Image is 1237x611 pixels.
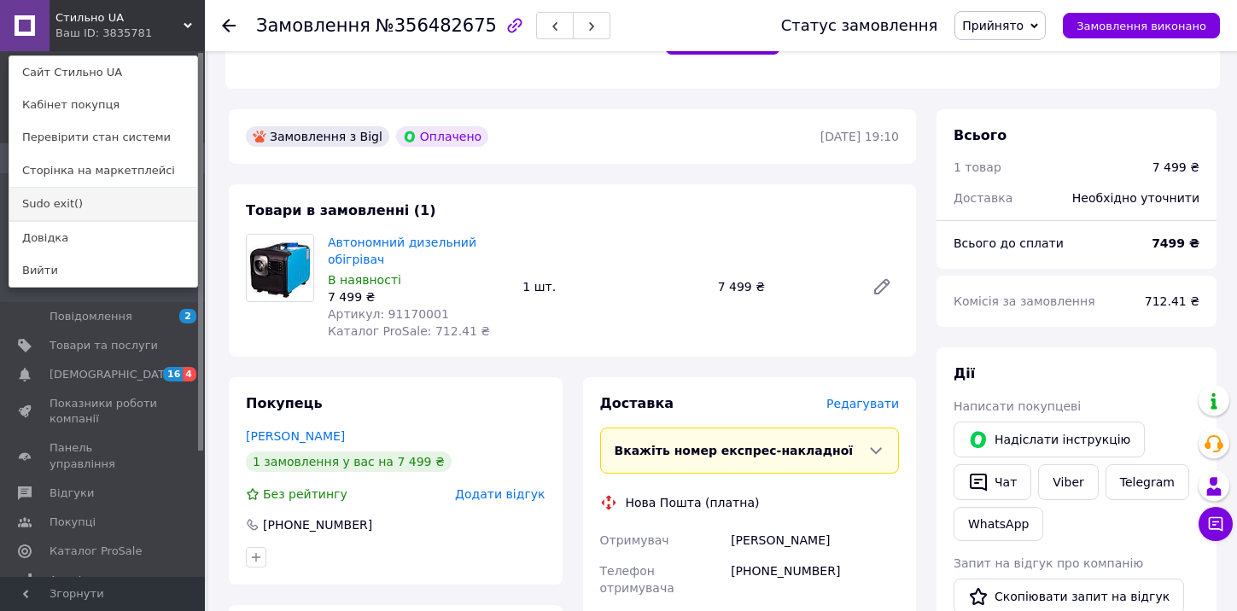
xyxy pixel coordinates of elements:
[954,160,1001,174] span: 1 товар
[9,56,197,89] a: Сайт Стильно UA
[246,395,323,411] span: Покупець
[711,275,858,299] div: 7 499 ₴
[163,367,183,381] span: 16
[954,191,1012,205] span: Доставка
[1077,20,1206,32] span: Замовлення виконано
[600,395,674,411] span: Доставка
[328,307,449,321] span: Артикул: 91170001
[9,188,197,220] a: Sudo exit()
[9,121,197,154] a: Перевірити стан системи
[50,486,94,501] span: Відгуки
[328,273,401,287] span: В наявності
[1145,294,1199,308] span: 712.41 ₴
[516,275,710,299] div: 1 шт.
[328,324,490,338] span: Каталог ProSale: 712.41 ₴
[954,556,1143,570] span: Запит на відгук про компанію
[1038,464,1098,500] a: Viber
[246,202,436,218] span: Товари в замовленні (1)
[246,126,389,147] div: Замовлення з Bigl
[9,254,197,287] a: Вийти
[246,451,452,472] div: 1 замовлення у вас на 7 499 ₴
[396,126,488,147] div: Оплачено
[954,399,1081,413] span: Написати покупцеві
[9,154,197,187] a: Сторінка на маркетплейсі
[50,515,96,530] span: Покупці
[222,17,236,34] div: Повернутися назад
[962,19,1024,32] span: Прийнято
[50,367,176,382] span: [DEMOGRAPHIC_DATA]
[954,365,975,381] span: Дії
[55,10,184,26] span: Стильно UA
[9,89,197,121] a: Кабінет покупця
[328,288,509,305] div: 7 499 ₴
[954,507,1043,541] a: WhatsApp
[1199,507,1233,541] button: Чат з покупцем
[1152,236,1199,250] b: 7499 ₴
[954,294,1095,308] span: Комісія за замовлення
[246,429,345,443] a: [PERSON_NAME]
[183,367,196,381] span: 4
[865,270,899,304] a: Редагувати
[256,15,371,36] span: Замовлення
[455,487,545,501] span: Додати відгук
[1062,179,1210,217] div: Необхідно уточнити
[50,309,132,324] span: Повідомлення
[50,396,158,427] span: Показники роботи компанії
[328,236,476,266] a: Автономний дизельний обігрівач
[1152,159,1199,176] div: 7 499 ₴
[50,338,158,353] span: Товари та послуги
[727,525,902,556] div: [PERSON_NAME]
[263,487,347,501] span: Без рейтингу
[727,556,902,603] div: [PHONE_NUMBER]
[1063,13,1220,38] button: Замовлення виконано
[954,422,1145,457] button: Надіслати інструкцію
[954,464,1031,500] button: Чат
[50,573,108,588] span: Аналітика
[621,494,764,511] div: Нова Пошта (платна)
[954,127,1007,143] span: Всього
[50,440,158,471] span: Панель управління
[247,235,313,301] img: Автономний дизельний обігрівач
[1106,464,1189,500] a: Telegram
[376,15,497,36] span: №356482675
[781,17,938,34] div: Статус замовлення
[261,516,374,533] div: [PHONE_NUMBER]
[600,533,669,547] span: Отримувач
[615,444,854,457] span: Вкажіть номер експрес-накладної
[820,130,899,143] time: [DATE] 19:10
[9,222,197,254] a: Довідка
[954,236,1064,250] span: Всього до сплати
[179,309,196,323] span: 2
[55,26,127,41] div: Ваш ID: 3835781
[826,397,899,410] span: Редагувати
[600,564,674,595] span: Телефон отримувача
[50,544,142,559] span: Каталог ProSale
